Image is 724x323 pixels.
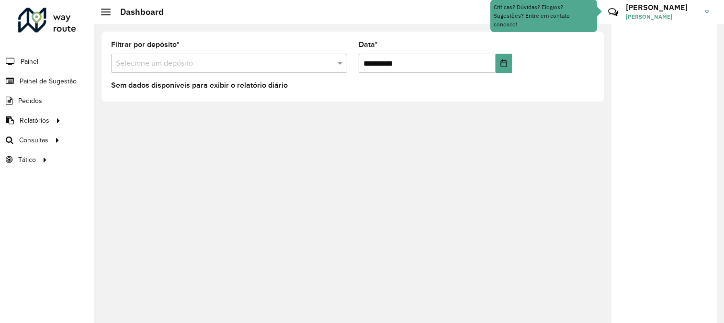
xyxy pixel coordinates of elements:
[21,57,38,67] span: Painel
[111,39,180,50] label: Filtrar por depósito
[18,155,36,165] span: Tático
[111,80,288,91] label: Sem dados disponíveis para exibir o relatório diário
[603,2,623,23] a: Contato Rápido
[626,3,698,12] h3: [PERSON_NAME]
[20,115,49,126] span: Relatórios
[19,135,48,145] span: Consultas
[359,39,378,50] label: Data
[626,12,698,21] span: [PERSON_NAME]
[18,96,42,106] span: Pedidos
[20,76,77,86] span: Painel de Sugestão
[111,7,164,17] h2: Dashboard
[496,54,512,73] button: Choose Date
